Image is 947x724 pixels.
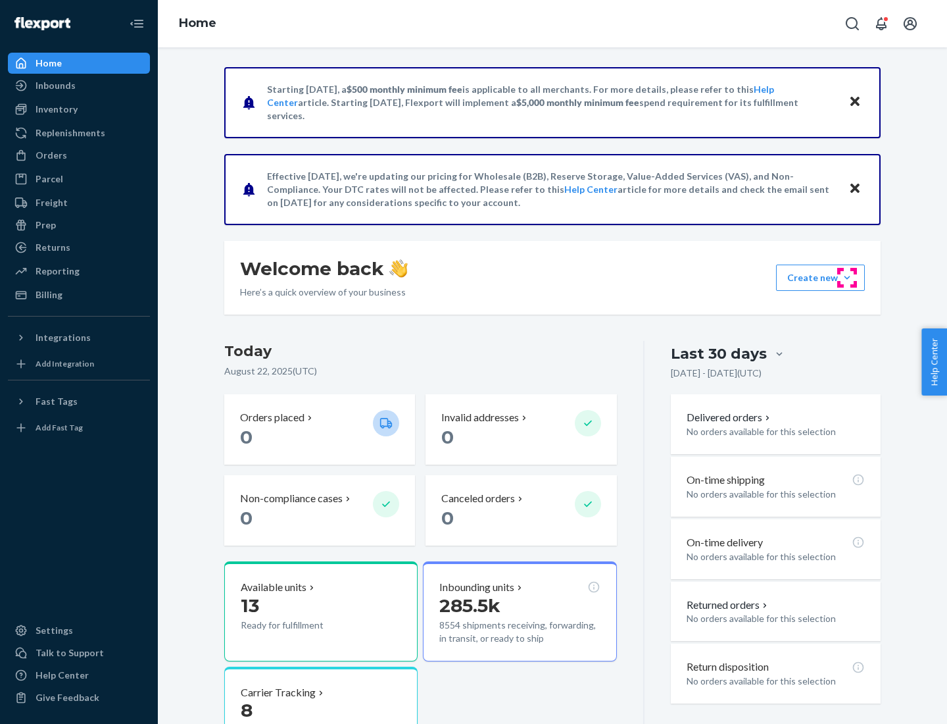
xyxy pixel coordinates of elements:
[36,196,68,209] div: Freight
[687,473,765,488] p: On-time shipping
[687,550,865,563] p: No orders available for this selection
[8,284,150,305] a: Billing
[868,11,894,37] button: Open notifications
[441,410,519,425] p: Invalid addresses
[224,561,418,661] button: Available units13Ready for fulfillment
[8,391,150,412] button: Fast Tags
[36,126,105,140] div: Replenishments
[36,669,89,682] div: Help Center
[240,286,408,299] p: Here’s a quick overview of your business
[687,410,773,425] button: Delivered orders
[224,341,617,362] h3: Today
[516,97,639,108] span: $5,000 monthly minimum fee
[240,410,304,425] p: Orders placed
[36,103,78,116] div: Inventory
[8,353,150,375] a: Add Integration
[241,580,306,595] p: Available units
[241,685,316,700] p: Carrier Tracking
[36,395,78,408] div: Fast Tags
[423,561,616,661] button: Inbounding units285.5k8554 shipments receiving, forwarding, in transit, or ready to ship
[687,425,865,438] p: No orders available for this selection
[8,53,150,74] a: Home
[36,691,99,704] div: Give Feedback
[776,265,865,291] button: Create new
[441,426,454,448] span: 0
[8,620,150,641] a: Settings
[36,79,76,92] div: Inbounds
[687,535,763,550] p: On-time delivery
[8,237,150,258] a: Returns
[8,122,150,143] a: Replenishments
[267,170,836,209] p: Effective [DATE], we're updating our pricing for Wholesale (B2B), Reserve Storage, Value-Added Se...
[8,687,150,708] button: Give Feedback
[425,394,616,465] button: Invalid addresses 0
[347,84,462,95] span: $500 monthly minimum fee
[36,265,80,278] div: Reporting
[389,259,408,278] img: hand-wave emoji
[241,699,253,721] span: 8
[687,598,770,613] button: Returned orders
[241,619,362,632] p: Ready for fulfillment
[8,192,150,213] a: Freight
[687,675,865,688] p: No orders available for this selection
[8,327,150,348] button: Integrations
[846,93,863,112] button: Close
[36,358,94,369] div: Add Integration
[240,507,253,529] span: 0
[671,344,767,364] div: Last 30 days
[224,365,617,378] p: August 22, 2025 ( UTC )
[687,612,865,625] p: No orders available for this selection
[267,83,836,122] p: Starting [DATE], a is applicable to all merchants. For more details, please refer to this article...
[168,5,227,43] ol: breadcrumbs
[36,331,91,344] div: Integrations
[425,475,616,546] button: Canceled orders 0
[36,149,67,162] div: Orders
[687,488,865,501] p: No orders available for this selection
[441,491,515,506] p: Canceled orders
[124,11,150,37] button: Close Navigation
[897,11,923,37] button: Open account menu
[224,394,415,465] button: Orders placed 0
[8,168,150,190] a: Parcel
[8,642,150,663] a: Talk to Support
[8,75,150,96] a: Inbounds
[14,17,70,30] img: Flexport logo
[439,619,600,645] p: 8554 shipments receiving, forwarding, in transit, or ready to ship
[240,257,408,280] h1: Welcome back
[36,172,63,186] div: Parcel
[36,646,104,659] div: Talk to Support
[439,580,514,595] p: Inbounding units
[224,475,415,546] button: Non-compliance cases 0
[240,491,343,506] p: Non-compliance cases
[240,426,253,448] span: 0
[8,261,150,282] a: Reporting
[441,507,454,529] span: 0
[36,288,62,301] div: Billing
[671,367,762,380] p: [DATE] - [DATE] ( UTC )
[36,241,70,254] div: Returns
[36,57,62,70] div: Home
[439,594,500,617] span: 285.5k
[36,219,56,232] div: Prep
[8,665,150,686] a: Help Center
[846,180,863,199] button: Close
[8,417,150,438] a: Add Fast Tag
[921,328,947,396] button: Help Center
[564,184,618,195] a: Help Center
[8,145,150,166] a: Orders
[36,624,73,637] div: Settings
[179,16,216,30] a: Home
[36,422,83,433] div: Add Fast Tag
[241,594,259,617] span: 13
[839,11,865,37] button: Open Search Box
[687,659,769,675] p: Return disposition
[8,99,150,120] a: Inventory
[8,215,150,236] a: Prep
